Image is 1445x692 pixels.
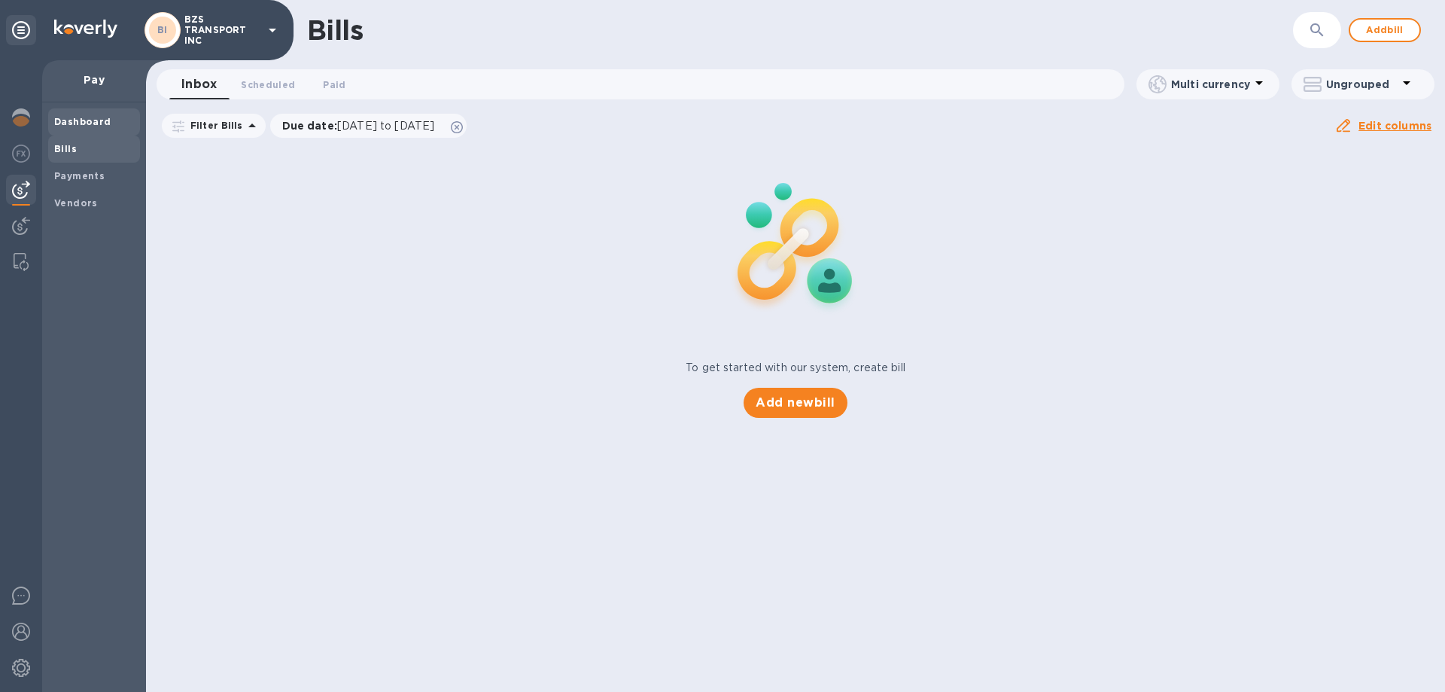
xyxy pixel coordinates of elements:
img: Logo [54,20,117,38]
img: Foreign exchange [12,145,30,163]
b: Bills [54,143,77,154]
div: Due date:[DATE] to [DATE] [270,114,467,138]
h1: Bills [307,14,363,46]
span: Paid [323,77,345,93]
b: Payments [54,170,105,181]
b: BI [157,24,168,35]
p: To get started with our system, create bill [686,360,905,376]
u: Edit columns [1358,120,1431,132]
p: Ungrouped [1326,77,1398,92]
p: BZS TRANSPORT INC [184,14,260,46]
p: Multi currency [1171,77,1250,92]
span: Inbox [181,74,217,95]
span: Add new bill [756,394,835,412]
button: Add newbill [744,388,847,418]
b: Dashboard [54,116,111,127]
p: Filter Bills [184,119,243,132]
button: Addbill [1349,18,1421,42]
span: Add bill [1362,21,1407,39]
span: [DATE] to [DATE] [337,120,434,132]
span: Scheduled [241,77,295,93]
p: Pay [54,72,134,87]
div: Unpin categories [6,15,36,45]
p: Due date : [282,118,443,133]
b: Vendors [54,197,98,209]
